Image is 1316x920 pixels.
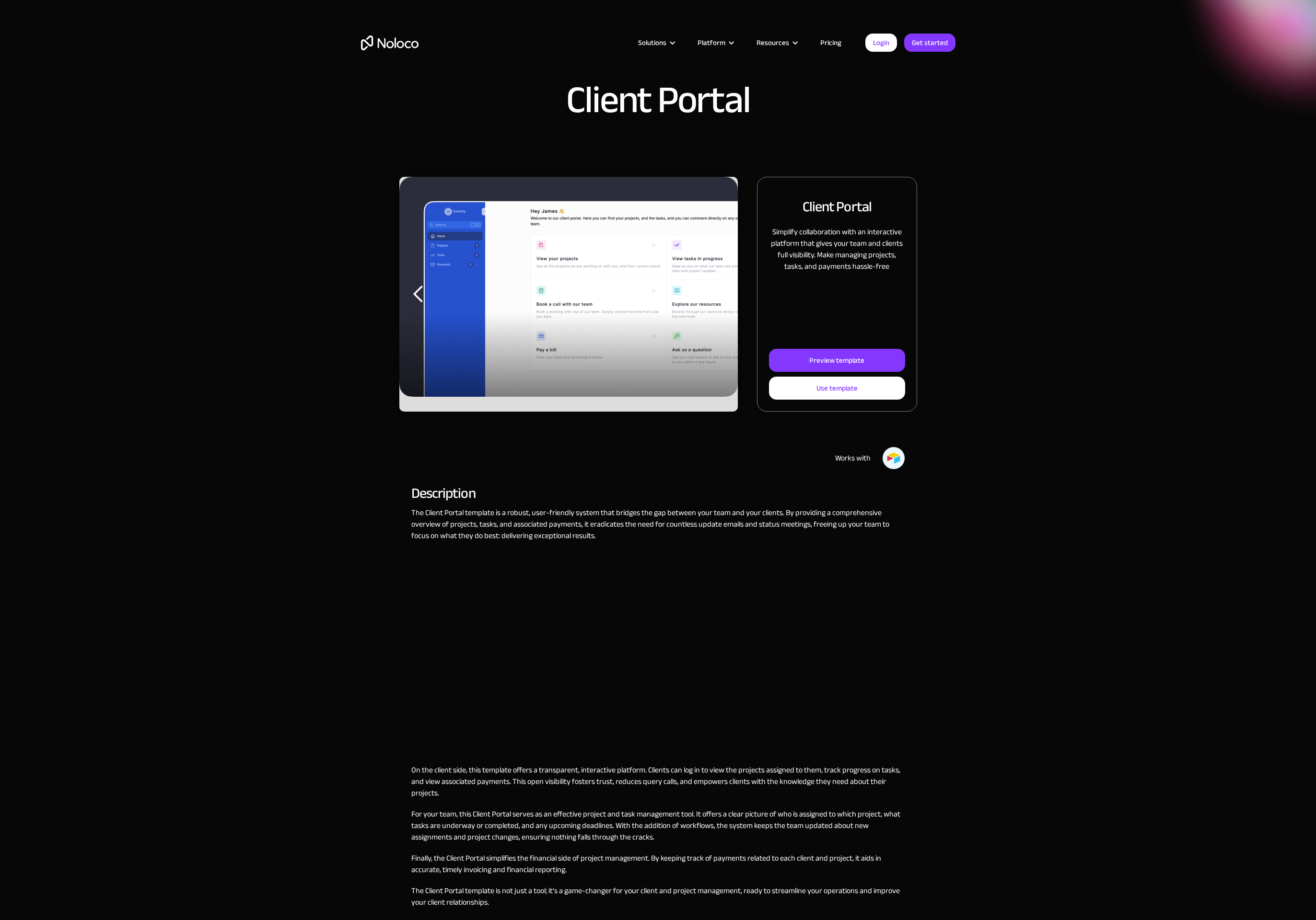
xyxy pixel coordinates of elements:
div: Preview template [809,354,864,367]
h2: Description [411,489,905,497]
div: Solutions [638,36,666,49]
a: Use template [769,377,905,400]
p: ‍ [411,551,905,563]
div: Works with [835,452,871,464]
p: The Client Portal template is not just a tool; it's a game-changer for your client and project ma... [411,885,905,908]
img: Airtable [882,447,905,470]
div: Use template [816,382,858,394]
div: Platform [698,36,725,49]
p: On the client side, this template offers a transparent, interactive platform. Clients can log in ... [411,764,905,799]
p: Simplify collaboration with an interactive platform that gives your team and clients full visibil... [769,226,905,272]
a: Pricing [808,36,853,49]
p: The Client Portal template is a robust, user-friendly system that bridges the gap between your te... [411,507,905,541]
h2: Client Portal [803,196,872,217]
a: Preview template [769,349,905,372]
p: For your team, this Client Portal serves as an effective project and task management tool. It off... [411,808,905,843]
iframe: Noloco Basics ┃ Client Portal Walk Through [510,572,806,738]
a: Get started [904,34,955,52]
h1: Client Portal [566,81,750,119]
a: Login [865,34,897,52]
p: ‍ [411,743,905,755]
p: Finally, the Client Portal simplifies the financial side of project management. By keeping track ... [411,852,905,875]
div: Resources [757,36,789,49]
